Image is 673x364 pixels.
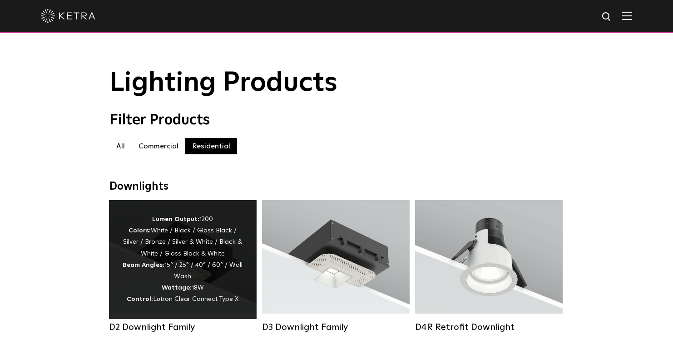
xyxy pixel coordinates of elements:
[152,216,199,222] strong: Lumen Output:
[109,112,564,129] div: Filter Products
[262,200,410,335] a: D3 Downlight Family Lumen Output:700 / 900 / 1100Colors:White / Black / Silver / Bronze / Paintab...
[109,138,132,154] label: All
[132,138,185,154] label: Commercial
[162,285,192,291] strong: Wattage:
[109,322,257,333] div: D2 Downlight Family
[41,9,95,23] img: ketra-logo-2019-white
[127,296,153,302] strong: Control:
[109,200,257,335] a: D2 Downlight Family Lumen Output:1200Colors:White / Black / Gloss Black / Silver / Bronze / Silve...
[129,227,151,234] strong: Colors:
[622,11,632,20] img: Hamburger%20Nav.svg
[415,200,563,335] a: D4R Retrofit Downlight Lumen Output:800Colors:White / BlackBeam Angles:15° / 25° / 40° / 60°Watta...
[123,262,164,268] strong: Beam Angles:
[262,322,410,333] div: D3 Downlight Family
[185,138,237,154] label: Residential
[109,180,564,193] div: Downlights
[123,214,243,305] div: 1200 White / Black / Gloss Black / Silver / Bronze / Silver & White / Black & White / Gloss Black...
[109,69,337,97] span: Lighting Products
[601,11,613,23] img: search icon
[153,296,238,302] span: Lutron Clear Connect Type X
[415,322,563,333] div: D4R Retrofit Downlight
